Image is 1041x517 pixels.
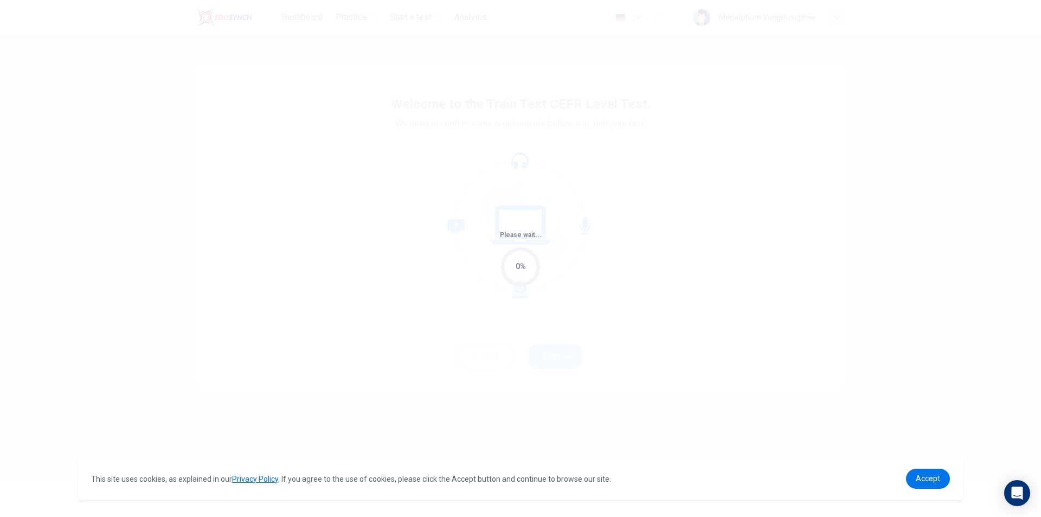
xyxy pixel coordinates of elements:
[516,260,526,273] div: 0%
[91,475,611,483] span: This site uses cookies, as explained in our . If you agree to the use of cookies, please click th...
[232,475,278,483] a: Privacy Policy
[500,231,542,239] span: Please wait...
[906,469,950,489] a: dismiss cookie message
[916,474,940,483] span: Accept
[1004,480,1030,506] div: Open Intercom Messenger
[78,458,963,500] div: cookieconsent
